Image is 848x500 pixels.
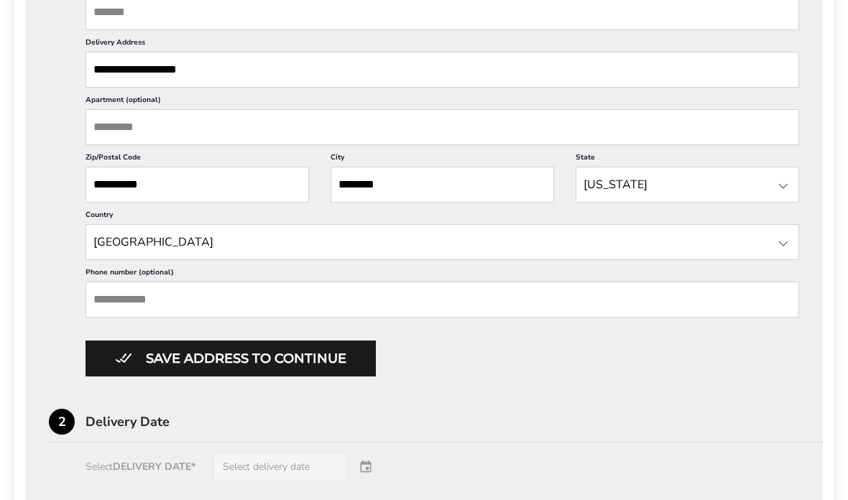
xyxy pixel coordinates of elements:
label: Country [86,210,799,224]
label: Zip/Postal Code [86,152,309,167]
label: Phone number (optional) [86,267,799,282]
input: Delivery Address [86,52,799,88]
label: City [331,152,554,167]
div: 2 [49,409,75,435]
input: State [86,224,799,260]
input: ZIP [86,167,309,203]
input: City [331,167,554,203]
label: Apartment (optional) [86,95,799,109]
input: State [576,167,799,203]
button: Button save address [86,341,376,376]
label: Delivery Address [86,37,799,52]
label: State [576,152,799,167]
input: Apartment [86,109,799,145]
div: Delivery Date [86,415,823,428]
